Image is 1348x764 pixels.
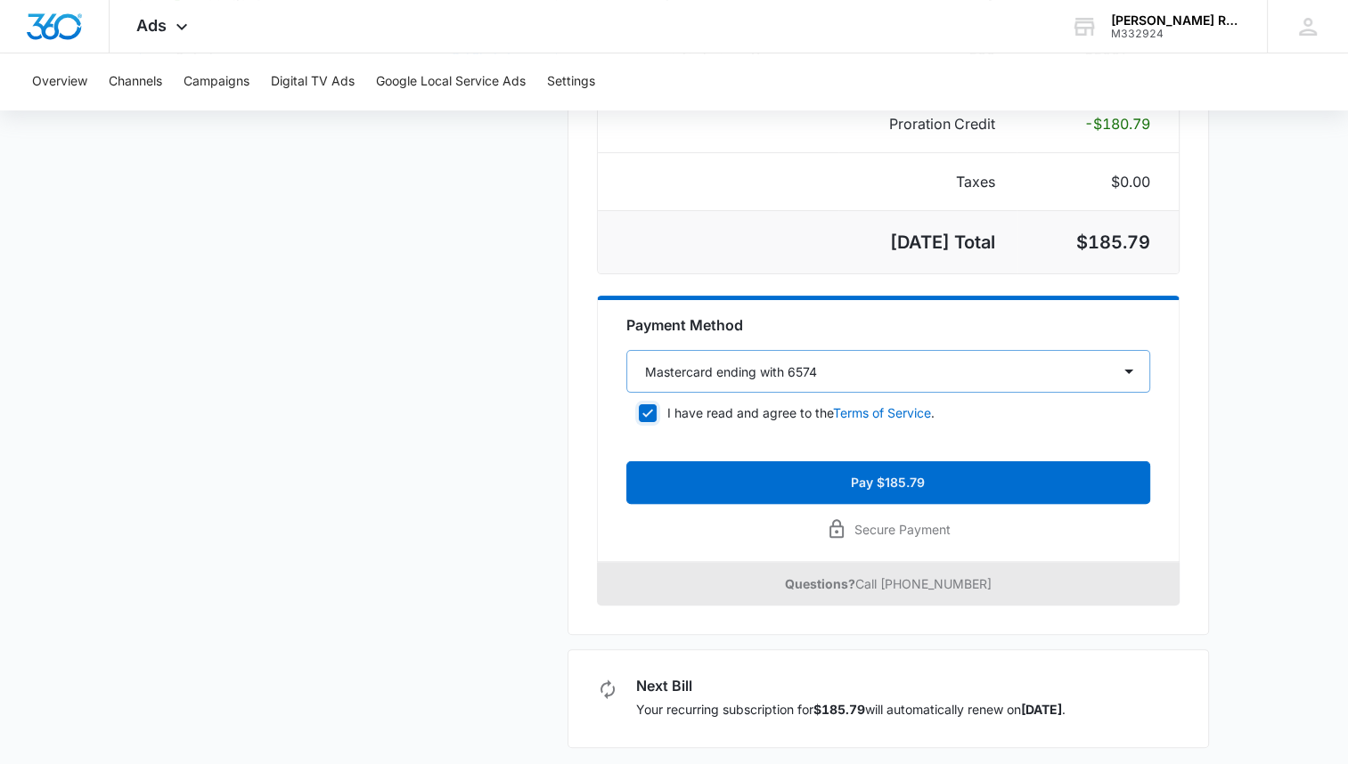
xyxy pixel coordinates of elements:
[626,461,1150,504] button: Pay $185.79
[813,702,865,717] strong: $185.79
[636,679,1066,693] h3: Next Bill
[1038,229,1150,256] h5: $185.79
[636,700,1066,719] p: Your recurring subscription for will automatically renew on .
[1038,171,1150,192] p: $0.00
[184,53,249,110] button: Campaigns
[667,403,935,422] p: I have read and agree to the .
[860,229,995,256] h5: [DATE] Total
[860,171,995,192] p: Taxes
[1021,702,1062,717] strong: [DATE]
[1111,28,1241,40] div: account id
[271,53,355,110] button: Digital TV Ads
[785,576,855,591] strong: Questions?
[1038,113,1150,134] p: -$180.79
[109,53,162,110] button: Channels
[854,520,951,539] p: Secure Payment
[32,53,87,110] button: Overview
[376,53,526,110] button: Google Local Service Ads
[1111,13,1241,28] div: account name
[626,314,1150,336] h2: Payment Method
[833,405,931,420] a: Terms of Service
[860,113,995,134] p: Proration Credit
[547,53,595,110] button: Settings
[136,16,167,35] span: Ads
[597,562,1180,606] div: Call [PHONE_NUMBER]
